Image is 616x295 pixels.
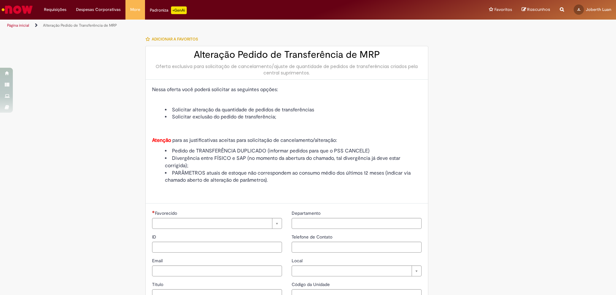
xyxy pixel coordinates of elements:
input: Departamento [292,218,422,229]
span: Título [152,282,165,287]
span: ID [152,234,158,240]
span: Despesas Corporativas [76,6,121,13]
span: Código da Unidade [292,282,331,287]
div: Oferta exclusiva para solicitação de cancelamento/ajuste de quantidade de pedidos de transferênci... [152,63,422,76]
img: ServiceNow [1,3,34,16]
span: Adicionar a Favoritos [152,37,198,42]
button: Adicionar a Favoritos [145,32,201,46]
span: Pedido de TRANSFERÊNCIA DUPLICADO (informar pedidos para que o PSS CANCELE) [172,148,370,154]
ul: Trilhas de página [5,20,406,31]
span: Favoritos [494,6,512,13]
span: PARÂMETROS atuais de estoque não correspondem ao consumo médio dos últimos 12 meses (indicar via ... [165,170,411,184]
span: Local [292,258,304,264]
span: Joberth Luan [586,7,611,12]
p: +GenAi [171,6,187,14]
span: JL [577,7,581,12]
span: More [130,6,140,13]
input: Email [152,265,282,276]
span: Telefone de Contato [292,234,334,240]
span: para as justificativas aceitas para solicitação de cancelamento/alteração: [152,137,337,143]
span: Requisições [44,6,66,13]
a: Página inicial [7,23,29,28]
div: Padroniza [150,6,187,14]
span: Nessa oferta você poderá solicitar as seguintes opções: [152,86,278,93]
a: Limpar campo Local [292,265,422,276]
strong: Atenção [152,137,171,143]
span: Email [152,258,164,264]
span: Divergência entre FÍSICO e SAP (no momento da abertura do chamado, tal divergência já deve estar ... [165,155,400,169]
h2: Alteração Pedido de Transferência de MRP [152,49,422,60]
span: Necessários [152,211,155,213]
span: Necessários - Favorecido [155,210,178,216]
span: Solicitar alteração da quantidade de pedidos de transferências [172,107,314,113]
a: Rascunhos [522,7,550,13]
input: Telefone de Contato [292,242,422,253]
a: Alteração Pedido de Transferência de MRP [43,23,117,28]
span: Solicitar exclusão do pedido de transferência; [172,114,276,120]
a: Limpar campo Favorecido [152,218,282,229]
span: Rascunhos [527,6,550,13]
span: Departamento [292,210,322,216]
input: ID [152,242,282,253]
